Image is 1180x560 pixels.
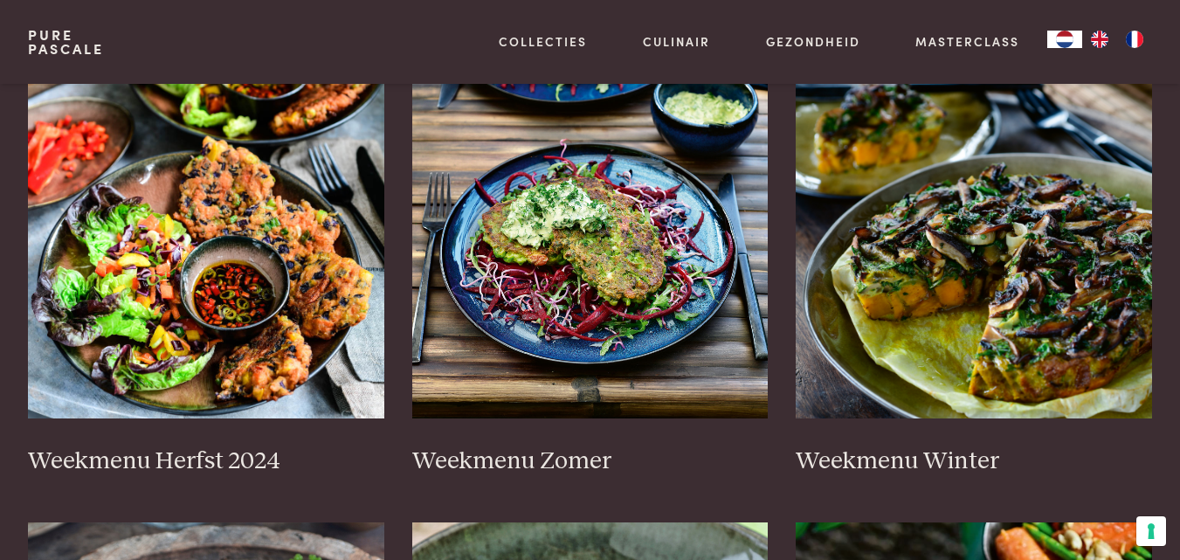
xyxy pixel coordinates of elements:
img: Weekmenu Zomer [412,69,769,418]
h3: Weekmenu Herfst 2024 [28,446,384,477]
a: EN [1082,31,1117,48]
a: Weekmenu Herfst 2024 Weekmenu Herfst 2024 [28,69,384,476]
aside: Language selected: Nederlands [1047,31,1152,48]
a: PurePascale [28,28,104,56]
a: Masterclass [915,32,1019,51]
div: Language [1047,31,1082,48]
a: Gezondheid [766,32,860,51]
button: Uw voorkeuren voor toestemming voor trackingtechnologieën [1136,516,1166,546]
h3: Weekmenu Zomer [412,446,769,477]
a: Weekmenu Winter Weekmenu Winter [796,69,1152,476]
a: NL [1047,31,1082,48]
a: Culinair [643,32,710,51]
ul: Language list [1082,31,1152,48]
img: Weekmenu Herfst 2024 [28,69,384,418]
a: Collecties [499,32,587,51]
a: FR [1117,31,1152,48]
img: Weekmenu Winter [796,69,1152,418]
a: Weekmenu Zomer Weekmenu Zomer [412,69,769,476]
h3: Weekmenu Winter [796,446,1152,477]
